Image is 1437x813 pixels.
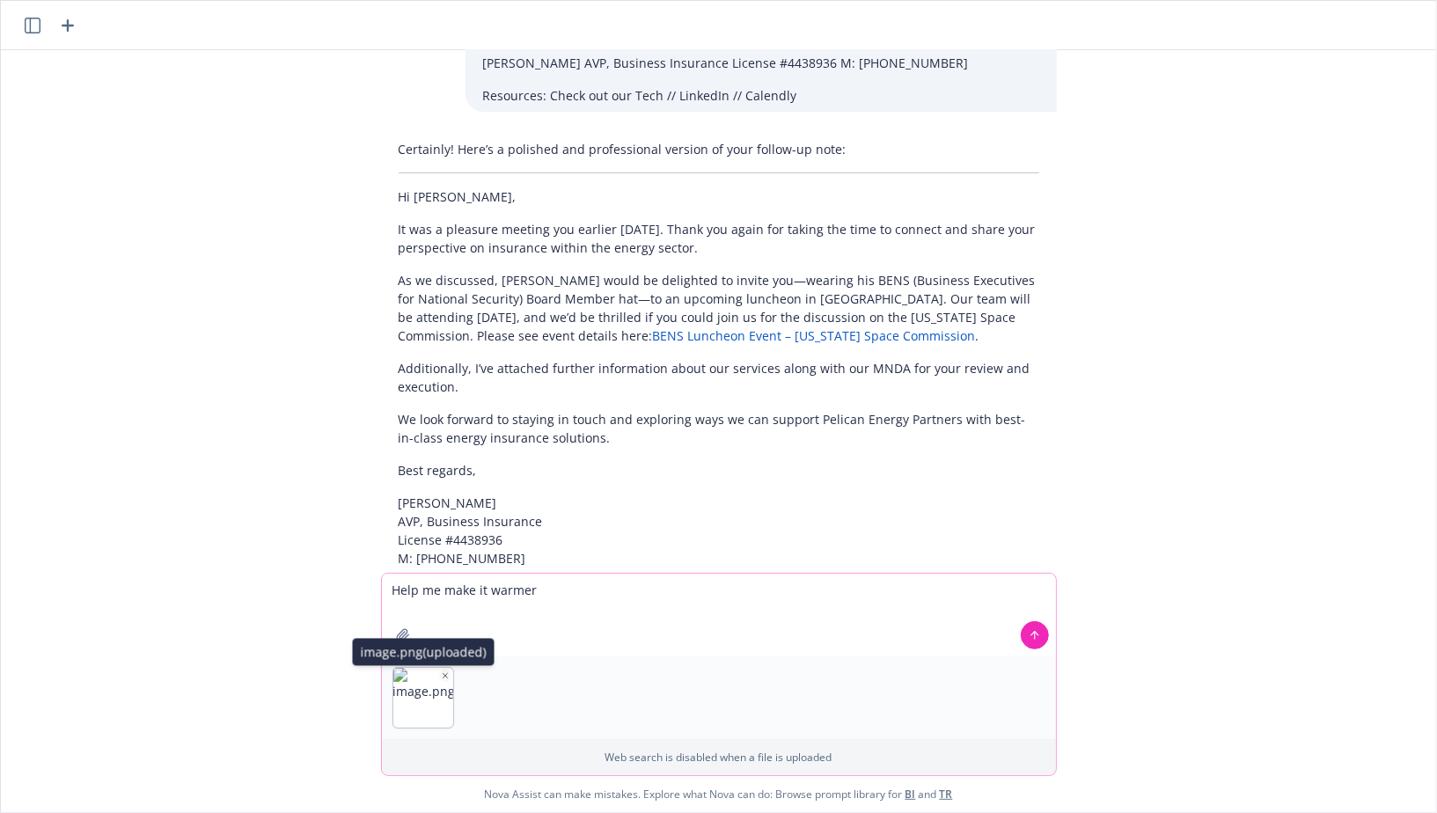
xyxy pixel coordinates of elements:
p: Best regards, [399,461,1039,480]
p: Certainly! Here’s a polished and professional version of your follow-up note: [399,140,1039,158]
p: As we discussed, [PERSON_NAME] would be delighted to invite you—wearing his BENS (Business Execut... [399,271,1039,345]
a: BENS Luncheon Event – [US_STATE] Space Commission [653,327,976,344]
p: Web search is disabled when a file is uploaded [392,750,1045,765]
p: We look forward to staying in touch and exploring ways we can support Pelican Energy Partners wit... [399,410,1039,447]
a: BI [905,787,916,802]
textarea: Help me make it warmer [382,574,1056,656]
p: [PERSON_NAME] AVP, Business Insurance License #4438936 M: [PHONE_NUMBER] [399,494,1039,568]
p: Resources: Check out our Tech // LinkedIn // Calendly [483,86,1039,105]
p: It was a pleasure meeting you earlier [DATE]. Thank you again for taking the time to connect and ... [399,220,1039,257]
p: Hi [PERSON_NAME], [399,187,1039,206]
p: Additionally, I’ve attached further information about our services along with our MNDA for your r... [399,359,1039,396]
img: image.png [393,668,453,728]
a: TR [940,787,953,802]
span: Nova Assist can make mistakes. Explore what Nova can do: Browse prompt library for and [8,776,1429,812]
p: [PERSON_NAME] AVP, Business Insurance License #4438936 M: [PHONE_NUMBER] [483,54,1039,72]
